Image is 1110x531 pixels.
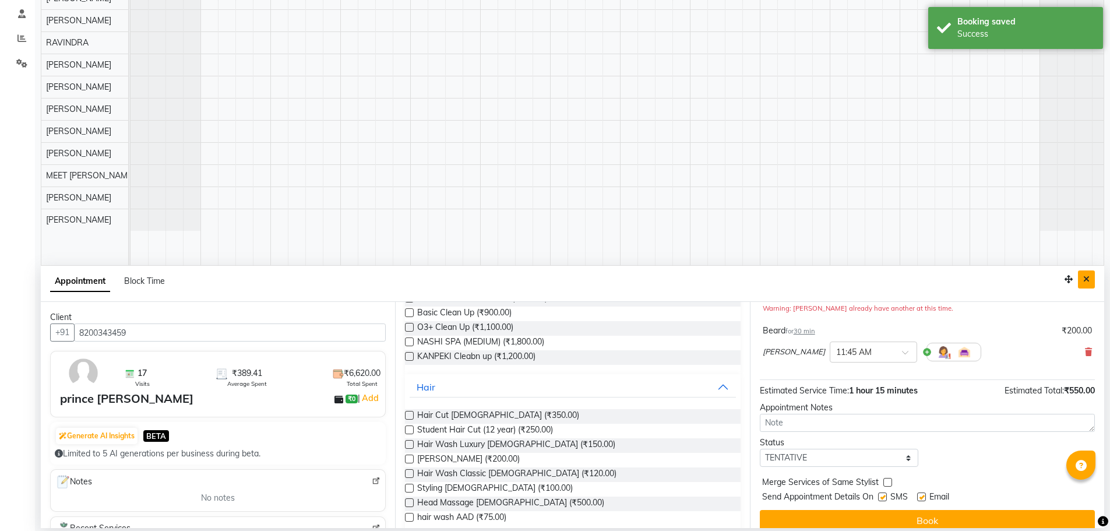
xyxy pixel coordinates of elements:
span: MEET [PERSON_NAME] [46,170,135,181]
div: prince [PERSON_NAME] [60,390,193,407]
span: hair wash AAD (₹75.00) [417,511,506,526]
span: [PERSON_NAME] [46,126,111,136]
div: Client [50,311,386,323]
span: Hair Cut [DEMOGRAPHIC_DATA] (₹350.00) [417,409,579,424]
span: O3+ Clean Up (₹1,100.00) [417,321,513,336]
span: Email [929,491,949,505]
span: ₹0 [346,395,358,404]
input: Search by Name/Mobile/Email/Code [74,323,386,342]
span: ₹550.00 [1064,385,1095,396]
span: Send Appointment Details On [762,491,873,505]
span: | [358,391,380,405]
span: BETA [143,430,169,441]
span: [PERSON_NAME] (₹200.00) [417,453,520,467]
div: Appointment Notes [760,402,1095,414]
span: Estimated Total: [1005,385,1064,396]
span: Hair Wash Luxury [DEMOGRAPHIC_DATA] (₹150.00) [417,438,615,453]
span: 1 hour 15 minutes [849,385,918,396]
span: Total Spent [347,379,378,388]
span: Basic Clean Up (₹900.00) [417,307,512,321]
span: Styling [DEMOGRAPHIC_DATA] (₹100.00) [417,482,573,497]
span: SMS [890,491,908,505]
span: Student Hair Cut (12 year) (₹250.00) [417,424,553,438]
span: Appointment [50,271,110,292]
span: 17 [138,367,147,379]
div: ₹200.00 [1062,325,1092,337]
span: No notes [201,492,235,504]
div: Booking saved [957,16,1094,28]
a: Add [360,391,380,405]
button: +91 [50,323,75,342]
span: [PERSON_NAME] [46,59,111,70]
div: Status [760,437,919,449]
div: Beard [763,325,815,337]
small: for [785,327,815,335]
span: [PERSON_NAME] [46,104,111,114]
div: Limited to 5 AI generations per business during beta. [55,448,381,460]
span: [PERSON_NAME] [46,214,111,225]
span: Hair Wash Classic [DEMOGRAPHIC_DATA] (₹120.00) [417,467,616,482]
button: Hair [410,377,735,398]
div: Hair [417,380,435,394]
span: 30 min [794,327,815,335]
span: Block Time [124,276,165,286]
span: Visits [135,379,150,388]
span: [PERSON_NAME] [46,82,111,92]
span: [PERSON_NAME] [46,15,111,26]
span: ₹389.41 [232,367,262,379]
span: NASHI SPA (MEDIUM) (₹1,800.00) [417,336,544,350]
span: Notes [55,474,92,490]
button: Book [760,510,1095,531]
div: Success [957,28,1094,40]
span: [PERSON_NAME] [46,192,111,203]
span: Head Massage [DEMOGRAPHIC_DATA] (₹500.00) [417,497,604,511]
span: Estimated Service Time: [760,385,849,396]
img: avatar [66,356,100,390]
button: Close [1078,270,1095,289]
span: Merge Services of Same Stylist [762,476,879,491]
span: KANPEKI Cleabn up (₹1,200.00) [417,350,535,365]
span: [PERSON_NAME] [763,346,825,358]
button: Generate AI Insights [56,428,138,444]
img: Interior.png [957,345,971,359]
span: RAVINDRA [46,37,89,48]
span: Average Spent [227,379,267,388]
small: Warning: [PERSON_NAME] already have another at this time. [763,304,953,312]
span: [PERSON_NAME] [46,148,111,159]
span: ₹6,620.00 [344,367,380,379]
img: Hairdresser.png [936,345,950,359]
